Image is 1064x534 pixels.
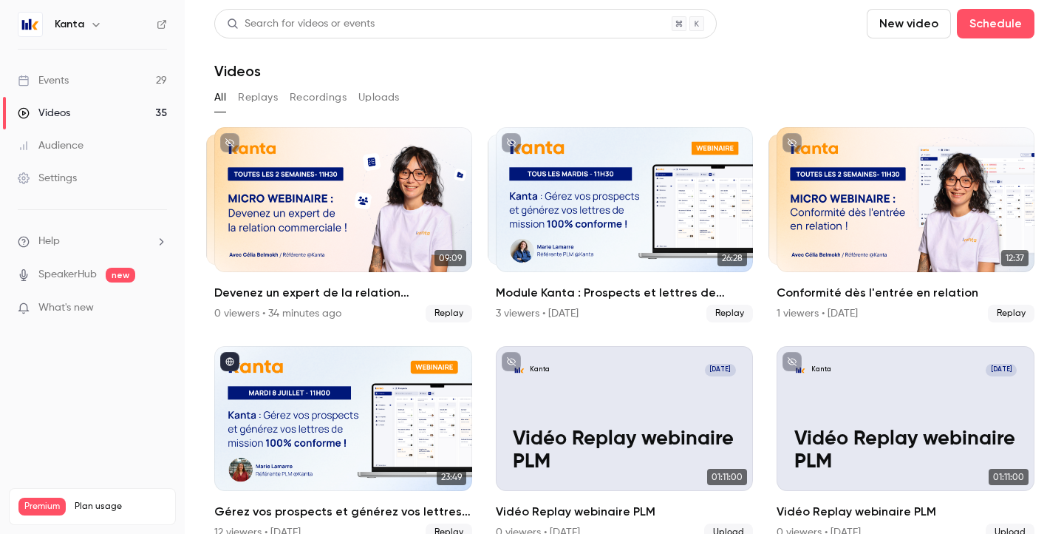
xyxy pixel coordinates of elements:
[502,352,521,371] button: unpublished
[957,9,1034,38] button: Schedule
[38,300,94,316] span: What's new
[989,469,1029,485] span: 01:11:00
[496,284,754,302] h2: Module Kanta : Prospects et lettres de mission
[214,86,226,109] button: All
[18,171,77,186] div: Settings
[513,427,736,474] p: Vidéo Replay webinaire PLM
[867,9,951,38] button: New video
[214,62,261,80] h1: Videos
[55,17,84,32] h6: Kanta
[38,267,97,283] a: SpeakerHub
[777,127,1034,322] a: 12:3712:37Conformité dès l'entrée en relation1 viewers • [DATE]Replay
[705,364,736,376] span: [DATE]
[777,306,858,321] div: 1 viewers • [DATE]
[214,127,472,322] li: Devenez un expert de la relation commerciale !
[149,302,167,315] iframe: Noticeable Trigger
[777,127,1034,322] li: Conformité dès l'entrée en relation
[794,427,1017,474] p: Vidéo Replay webinaire PLM
[38,234,60,249] span: Help
[18,106,70,121] div: Videos
[18,13,42,36] img: Kanta
[18,138,83,153] div: Audience
[717,250,747,266] span: 26:28
[706,305,753,322] span: Replay
[530,365,550,374] p: Kanta
[214,127,472,322] a: 09:0909:09Devenez un expert de la relation commerciale !0 viewers • 34 minutes agoReplay
[988,305,1034,322] span: Replay
[986,364,1017,376] span: [DATE]
[496,127,754,322] a: 26:2826:28Module Kanta : Prospects et lettres de mission3 viewers • [DATE]Replay
[214,503,472,521] h2: Gérez vos prospects et générez vos lettres de mission
[106,268,135,283] span: new
[227,16,375,32] div: Search for videos or events
[496,127,754,322] li: Module Kanta : Prospects et lettres de mission
[437,469,466,485] span: 23:49
[290,86,347,109] button: Recordings
[358,86,400,109] button: Uploads
[777,284,1034,302] h2: Conformité dès l'entrée en relation
[777,503,1034,521] h2: Vidéo Replay webinaire PLM
[1001,250,1029,266] span: 12:37
[220,352,239,371] button: published
[434,250,466,266] span: 09:09
[238,86,278,109] button: Replays
[496,306,579,321] div: 3 viewers • [DATE]
[214,284,472,302] h2: Devenez un expert de la relation commerciale !
[18,234,167,249] li: help-dropdown-opener
[502,133,521,152] button: unpublished
[782,133,802,152] button: unpublished
[18,498,66,516] span: Premium
[214,306,341,321] div: 0 viewers • 34 minutes ago
[75,501,166,513] span: Plan usage
[426,305,472,322] span: Replay
[220,133,239,152] button: unpublished
[811,365,831,374] p: Kanta
[214,9,1034,525] section: Videos
[782,352,802,371] button: unpublished
[496,503,754,521] h2: Vidéo Replay webinaire PLM
[707,469,747,485] span: 01:11:00
[18,73,69,88] div: Events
